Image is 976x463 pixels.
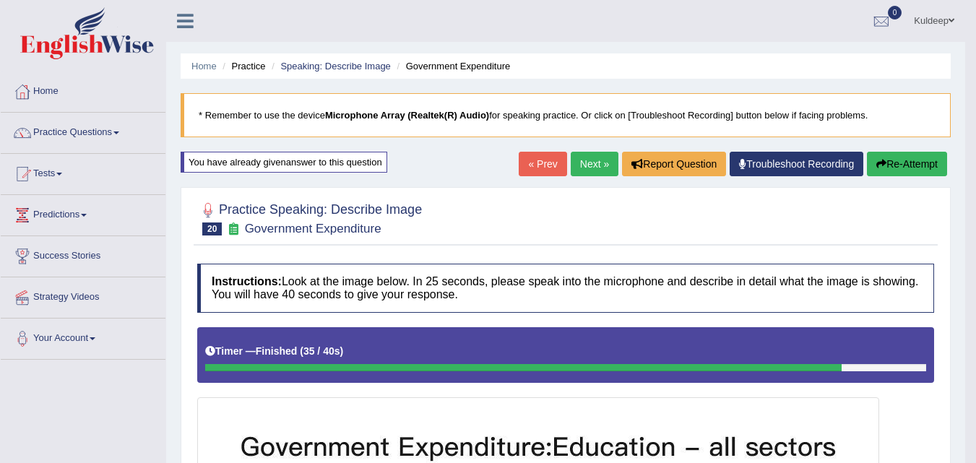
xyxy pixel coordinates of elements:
[280,61,390,72] a: Speaking: Describe Image
[730,152,863,176] a: Troubleshoot Recording
[1,236,165,272] a: Success Stories
[245,222,381,235] small: Government Expenditure
[1,113,165,149] a: Practice Questions
[1,72,165,108] a: Home
[225,222,241,236] small: Exam occurring question
[181,93,951,137] blockquote: * Remember to use the device for speaking practice. Or click on [Troubleshoot Recording] button b...
[867,152,947,176] button: Re-Attempt
[197,199,422,235] h2: Practice Speaking: Describe Image
[1,319,165,355] a: Your Account
[340,345,344,357] b: )
[205,346,343,357] h5: Timer —
[191,61,217,72] a: Home
[219,59,265,73] li: Practice
[325,110,489,121] b: Microphone Array (Realtek(R) Audio)
[571,152,618,176] a: Next »
[300,345,303,357] b: (
[519,152,566,176] a: « Prev
[202,222,222,235] span: 20
[1,195,165,231] a: Predictions
[212,275,282,287] b: Instructions:
[1,154,165,190] a: Tests
[393,59,510,73] li: Government Expenditure
[888,6,902,20] span: 0
[1,277,165,313] a: Strategy Videos
[256,345,298,357] b: Finished
[181,152,387,173] div: You have already given answer to this question
[622,152,726,176] button: Report Question
[197,264,934,312] h4: Look at the image below. In 25 seconds, please speak into the microphone and describe in detail w...
[303,345,340,357] b: 35 / 40s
